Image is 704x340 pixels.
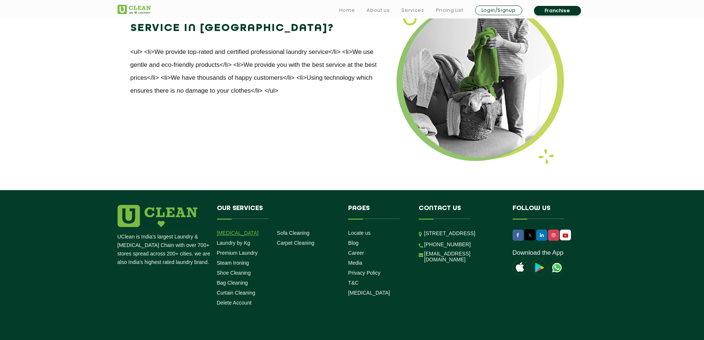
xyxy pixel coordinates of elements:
[217,260,249,266] a: Steam Ironing
[475,6,522,15] a: Login/Signup
[348,240,358,246] a: Blog
[217,250,258,256] a: Premium Laundry
[534,6,581,16] a: Franchise
[217,270,251,276] a: Shoe Cleaning
[118,5,151,14] img: UClean Laundry and Dry Cleaning
[419,205,501,219] h4: Contact us
[130,2,378,37] h2: Why choose UClean for laundry service in [GEOGRAPHIC_DATA]?
[513,260,527,275] img: apple-icon.png
[348,205,408,219] h4: Pages
[424,229,501,238] p: [STREET_ADDRESS]
[348,230,371,236] a: Locate us
[513,249,564,257] a: Download the App
[348,260,362,266] a: Media
[217,300,252,306] a: Delete Account
[348,290,390,296] a: [MEDICAL_DATA]
[401,6,424,15] a: Services
[397,2,564,164] img: store_pg_img2.png
[118,233,211,267] p: UClean is India's largest Laundry & [MEDICAL_DATA] Chain with over 700+ stores spread across 200+...
[348,270,380,276] a: Privacy Policy
[531,260,546,275] img: playstoreicon.png
[348,280,358,286] a: T&C
[217,280,248,286] a: Bag Cleaning
[424,241,471,247] a: [PHONE_NUMBER]
[348,250,364,256] a: Career
[513,205,578,219] h4: Follow us
[561,231,570,239] img: UClean Laundry and Dry Cleaning
[436,6,463,15] a: Pricing List
[550,260,564,275] img: UClean Laundry and Dry Cleaning
[217,290,255,296] a: Curtain Cleaning
[217,205,337,219] h4: Our Services
[424,251,501,262] a: [EMAIL_ADDRESS][DOMAIN_NAME]
[217,230,259,236] a: [MEDICAL_DATA]
[277,230,309,236] a: Sofa Cleaning
[277,240,314,246] a: Carpet Cleaning
[367,6,390,15] a: About us
[339,6,355,15] a: Home
[118,205,197,227] img: logo.png
[217,240,250,246] a: Laundry by Kg
[130,45,378,97] p: <ul> <li>We provide top-rated and certified professional laundry service</li> <li>We use gentle a...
